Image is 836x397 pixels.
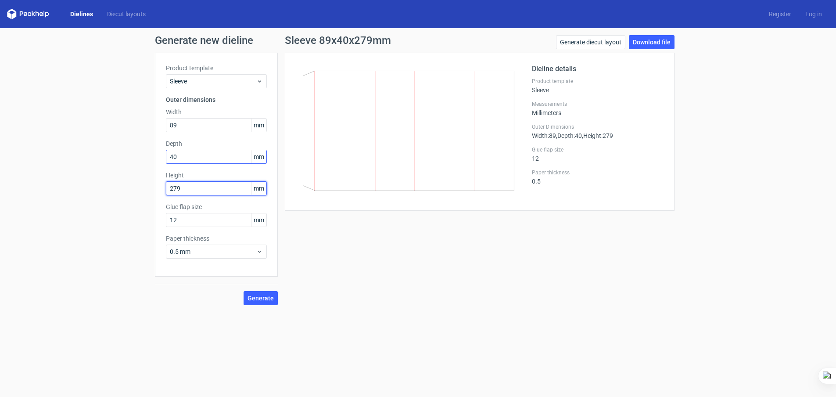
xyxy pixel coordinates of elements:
[166,234,267,243] label: Paper thickness
[166,202,267,211] label: Glue flap size
[251,150,266,163] span: mm
[532,132,556,139] span: Width : 89
[166,108,267,116] label: Width
[532,169,664,176] label: Paper thickness
[166,64,267,72] label: Product template
[798,10,829,18] a: Log in
[629,35,675,49] a: Download file
[285,35,391,46] h1: Sleeve 89x40x279mm
[532,169,664,185] div: 0.5
[556,35,625,49] a: Generate diecut layout
[532,101,664,116] div: Millimeters
[244,291,278,305] button: Generate
[251,182,266,195] span: mm
[155,35,682,46] h1: Generate new dieline
[532,78,664,94] div: Sleeve
[532,101,664,108] label: Measurements
[251,213,266,227] span: mm
[251,119,266,132] span: mm
[170,77,256,86] span: Sleeve
[166,171,267,180] label: Height
[532,123,664,130] label: Outer Dimensions
[762,10,798,18] a: Register
[166,139,267,148] label: Depth
[63,10,100,18] a: Dielines
[170,247,256,256] span: 0.5 mm
[532,78,664,85] label: Product template
[532,146,664,153] label: Glue flap size
[248,295,274,301] span: Generate
[532,146,664,162] div: 12
[166,95,267,104] h3: Outer dimensions
[532,64,664,74] h2: Dieline details
[582,132,613,139] span: , Height : 279
[556,132,582,139] span: , Depth : 40
[100,10,153,18] a: Diecut layouts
